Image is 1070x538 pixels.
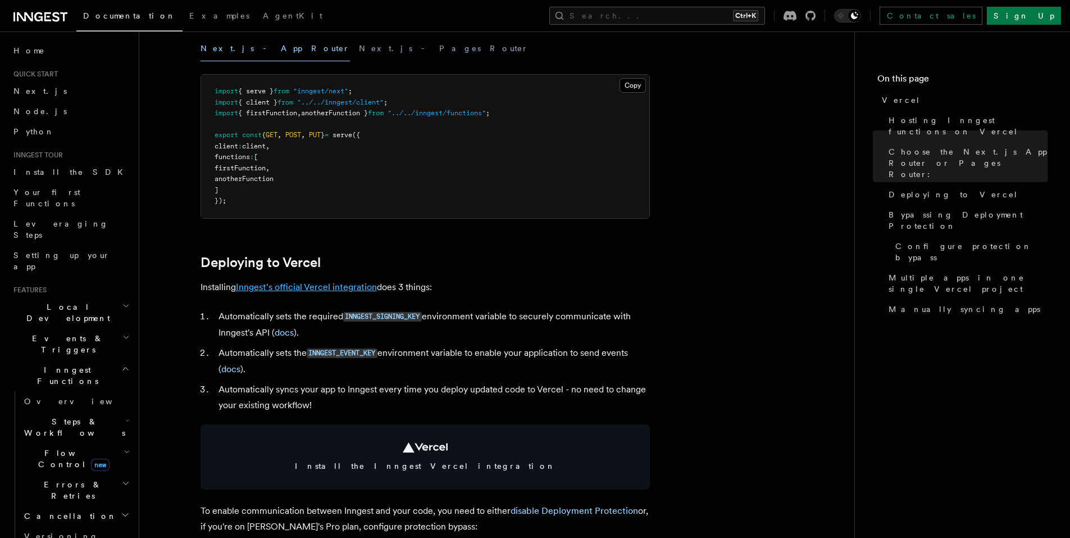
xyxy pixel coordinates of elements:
[221,364,240,374] a: docs
[884,142,1048,184] a: Choose the Next.js App Router or Pages Router:
[343,311,422,322] a: INNGEST_SIGNING_KEY
[215,345,650,377] li: Automatically sets the environment variable to enable your application to send events ( ).
[352,131,360,139] span: ({
[882,94,921,106] span: Vercel
[486,109,490,117] span: ;
[238,142,242,150] span: :
[889,189,1018,200] span: Deploying to Vercel
[215,98,238,106] span: import
[620,78,646,93] button: Copy
[256,3,329,30] a: AgentKit
[987,7,1061,25] a: Sign Up
[9,81,132,101] a: Next.js
[9,364,121,387] span: Inngest Functions
[889,209,1048,232] span: Bypassing Deployment Protection
[91,459,110,471] span: new
[388,109,486,117] span: "../../inngest/functions"
[238,98,277,106] span: { client }
[20,412,132,443] button: Steps & Workflows
[24,397,140,406] span: Overview
[254,153,258,161] span: [
[884,299,1048,319] a: Manually syncing apps
[215,309,650,341] li: Automatically sets the required environment variable to securely communicate with Inngest's API ( ).
[301,131,305,139] span: ,
[9,297,132,328] button: Local Development
[215,131,238,139] span: export
[9,286,47,295] span: Features
[884,110,1048,142] a: Hosting Inngest functions on Vercel
[880,7,982,25] a: Contact sales
[201,255,321,270] a: Deploying to Vercel
[242,142,266,150] span: client
[13,219,108,239] span: Leveraging Steps
[242,131,262,139] span: const
[183,3,256,30] a: Examples
[321,131,325,139] span: }
[13,45,45,56] span: Home
[297,109,301,117] span: ,
[20,510,117,522] span: Cancellation
[9,301,122,324] span: Local Development
[9,101,132,121] a: Node.js
[201,36,350,61] button: Next.js - App Router
[895,241,1048,263] span: Configure protection bypass
[309,131,321,139] span: PUT
[834,9,861,22] button: Toggle dark mode
[266,142,270,150] span: ,
[20,391,132,412] a: Overview
[9,151,63,160] span: Inngest tour
[238,87,274,95] span: { serve }
[9,360,132,391] button: Inngest Functions
[9,328,132,360] button: Events & Triggers
[889,115,1048,137] span: Hosting Inngest functions on Vercel
[76,3,183,31] a: Documentation
[215,175,274,183] span: anotherFunction
[307,349,377,358] code: INNGEST_EVENT_KEY
[20,506,132,526] button: Cancellation
[9,333,122,355] span: Events & Triggers
[348,87,352,95] span: ;
[884,205,1048,236] a: Bypassing Deployment Protection
[877,90,1048,110] a: Vercel
[889,272,1048,295] span: Multiple apps in one single Vercel project
[201,279,650,295] p: Installing does 3 things:
[9,40,132,61] a: Home
[20,443,132,474] button: Flow Controlnew
[293,87,348,95] span: "inngest/next"
[13,168,130,177] span: Install the SDK
[215,164,266,172] span: firstFunction
[877,72,1048,90] h4: On this page
[250,153,254,161] span: :
[238,109,297,117] span: { firstFunction
[9,182,132,214] a: Your first Functions
[9,245,132,277] a: Setting up your app
[733,10,758,21] kbd: Ctrl+K
[20,479,122,501] span: Errors & Retries
[13,107,67,116] span: Node.js
[13,188,80,208] span: Your first Functions
[83,11,176,20] span: Documentation
[307,347,377,358] a: INNGEST_EVENT_KEY
[266,131,277,139] span: GET
[201,503,650,535] p: To enable communication between Inngest and your code, you need to either or, if you're on [PERSO...
[297,98,384,106] span: "../../inngest/client"
[20,416,125,438] span: Steps & Workflows
[266,164,270,172] span: ,
[884,268,1048,299] a: Multiple apps in one single Vercel project
[274,87,289,95] span: from
[889,146,1048,180] span: Choose the Next.js App Router or Pages Router:
[201,424,650,490] a: Install the Inngest Vercel integration
[511,505,638,516] a: disable Deployment Protection
[215,87,238,95] span: import
[13,127,54,136] span: Python
[214,460,636,472] span: Install the Inngest Vercel integration
[891,236,1048,268] a: Configure protection bypass
[549,7,765,25] button: Search...Ctrl+K
[277,131,281,139] span: ,
[20,447,124,470] span: Flow Control
[236,282,377,292] a: Inngest's official Vercel integration
[215,142,238,150] span: client
[189,11,249,20] span: Examples
[9,162,132,182] a: Install the SDK
[215,382,650,413] li: Automatically syncs your app to Inngest every time you deploy updated code to Vercel - no need to...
